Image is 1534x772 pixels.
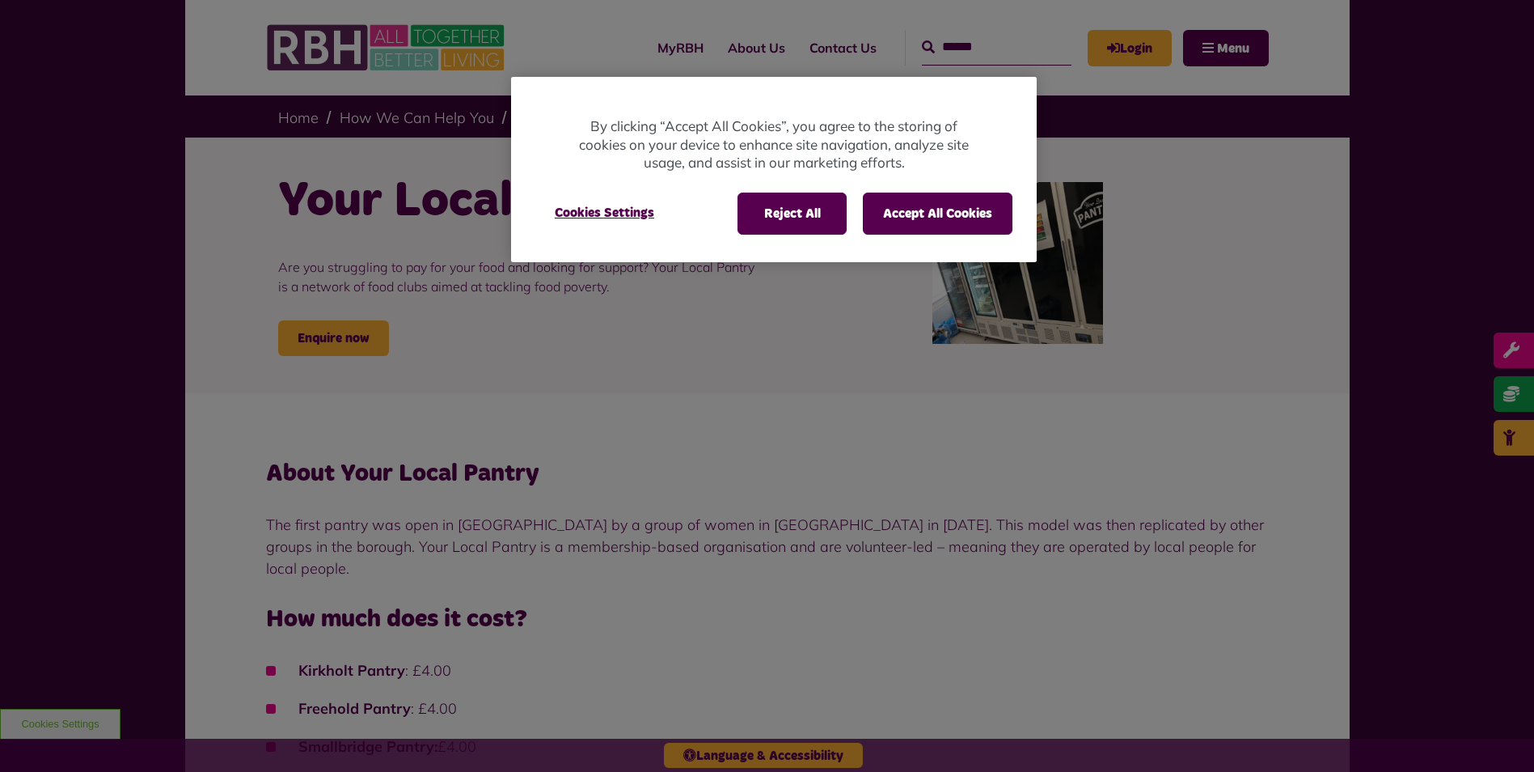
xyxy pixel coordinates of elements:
[535,193,674,233] button: Cookies Settings
[511,77,1037,262] div: Cookie banner
[863,193,1012,235] button: Accept All Cookies
[737,193,847,235] button: Reject All
[511,77,1037,262] div: Privacy
[576,117,972,172] p: By clicking “Accept All Cookies”, you agree to the storing of cookies on your device to enhance s...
